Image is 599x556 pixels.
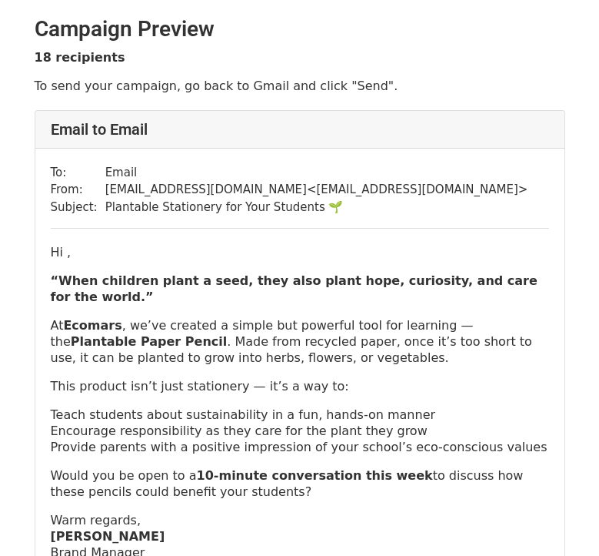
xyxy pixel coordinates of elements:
[51,273,537,304] strong: “When children plant a seed, they also plant hope, curiosity, and care for the world.”
[51,378,549,394] p: This product isn’t just stationery — it’s a way to:
[35,16,565,42] h2: Campaign Preview
[105,181,528,199] td: [EMAIL_ADDRESS][DOMAIN_NAME] < [EMAIL_ADDRESS][DOMAIN_NAME] >
[197,468,433,483] strong: 10-minute conversation this week
[51,467,549,500] p: Would you be open to a to discuss how these pencils could benefit your students?
[51,317,549,366] p: At , we’ve created a simple but powerful tool for learning — the . Made from recycled paper, once...
[51,164,105,182] td: To:
[51,529,165,544] strong: [PERSON_NAME]
[51,244,549,260] p: Hi ,
[71,334,227,349] strong: Plantable Paper Pencil
[105,199,528,216] td: Plantable Stationery for Your Students 🌱
[51,199,105,216] td: Subject:
[51,439,549,455] p: Provide parents with a positive impression of your school’s eco-conscious values
[105,164,528,182] td: Email
[35,50,125,65] strong: 18 recipients
[51,423,549,439] p: Encourage responsibility as they care for the plant they grow
[522,482,599,556] iframe: Chat Widget
[63,318,121,333] strong: Ecomars
[51,120,549,139] h4: Email to Email
[35,78,565,94] p: To send your campaign, go back to Gmail and click "Send".
[51,407,549,423] p: Teach students about sustainability in a fun, hands-on manner
[51,181,105,199] td: From:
